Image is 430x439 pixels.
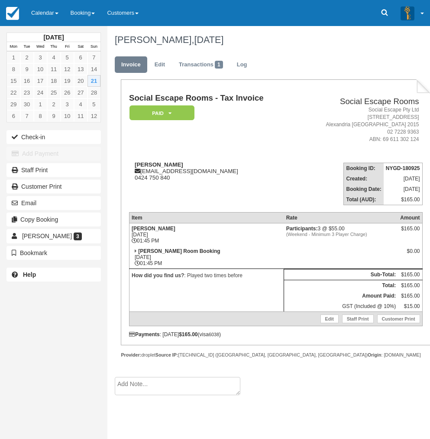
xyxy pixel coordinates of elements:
[129,331,160,337] strong: Payments
[398,301,422,312] td: $15.00
[344,163,384,174] th: Booking ID:
[284,223,398,246] td: 3 @ $55.00
[129,331,423,337] div: : [DATE] (visa )
[20,98,34,110] a: 30
[20,63,34,75] a: 9
[121,352,141,357] strong: Provider:
[87,52,101,63] a: 7
[400,226,420,239] div: $165.00
[74,98,87,110] a: 4
[87,110,101,122] a: 12
[47,98,61,110] a: 2
[87,42,101,52] th: Sun
[47,63,61,75] a: 11
[7,42,20,52] th: Mon
[22,233,72,239] span: [PERSON_NAME]
[7,110,20,122] a: 6
[43,34,64,41] strong: [DATE]
[61,87,74,98] a: 26
[301,97,419,106] h2: Social Escape Rooms
[74,75,87,87] a: 20
[344,174,384,184] th: Created:
[6,213,101,226] button: Copy Booking
[129,223,284,246] td: [DATE] 01:45 PM
[7,52,20,63] a: 1
[286,226,318,232] strong: Participants
[115,35,424,45] h1: [PERSON_NAME],
[6,229,101,243] a: [PERSON_NAME] 3
[74,52,87,63] a: 6
[129,212,284,223] th: Item
[20,75,34,87] a: 16
[138,248,220,254] strong: [PERSON_NAME] Room Booking
[344,194,384,205] th: Total (AUD):
[179,331,197,337] strong: $165.00
[74,110,87,122] a: 11
[47,42,61,52] th: Thu
[209,332,219,337] small: 6038
[47,87,61,98] a: 25
[74,87,87,98] a: 27
[132,272,184,278] strong: How did you find us?
[6,268,101,282] a: Help
[20,52,34,63] a: 2
[34,52,47,63] a: 3
[87,63,101,75] a: 14
[284,280,398,291] th: Total:
[23,271,36,278] b: Help
[129,161,297,181] div: [EMAIL_ADDRESS][DOMAIN_NAME] 0424 750 840
[342,315,374,323] a: Staff Print
[47,75,61,87] a: 18
[6,180,101,193] a: Customer Print
[61,98,74,110] a: 3
[400,248,420,261] div: $0.00
[284,291,398,301] th: Amount Paid:
[320,315,339,323] a: Edit
[368,352,381,357] strong: Origin
[386,165,420,171] strong: NYGD-180925
[286,232,396,237] em: (Weekend - Minimum 3 Player Charge)
[194,34,223,45] span: [DATE]
[20,110,34,122] a: 7
[6,130,101,144] button: Check-in
[284,212,398,223] th: Rate
[7,87,20,98] a: 22
[398,280,422,291] td: $165.00
[61,42,74,52] th: Fri
[172,56,230,73] a: Transactions1
[135,161,183,168] strong: [PERSON_NAME]
[129,94,297,103] h1: Social Escape Rooms - Tax Invoice
[215,61,223,69] span: 1
[7,63,20,75] a: 8
[115,56,147,73] a: Invoice
[6,163,101,177] a: Staff Print
[132,271,281,280] p: : Played two times before
[129,105,194,121] em: Paid
[74,42,87,52] th: Sat
[155,352,178,357] strong: Source IP:
[132,226,175,232] strong: [PERSON_NAME]
[74,63,87,75] a: 13
[34,98,47,110] a: 1
[398,291,422,301] td: $165.00
[34,42,47,52] th: Wed
[384,174,422,184] td: [DATE]
[284,301,398,312] td: GST (Included @ 10%)
[148,56,171,73] a: Edit
[74,233,82,240] span: 3
[6,7,19,20] img: checkfront-main-nav-mini-logo.png
[61,52,74,63] a: 5
[34,63,47,75] a: 10
[398,269,422,280] td: $165.00
[230,56,254,73] a: Log
[34,110,47,122] a: 8
[284,269,398,280] th: Sub-Total:
[384,194,422,205] td: $165.00
[34,87,47,98] a: 24
[34,75,47,87] a: 17
[7,98,20,110] a: 29
[377,315,420,323] a: Customer Print
[87,75,101,87] a: 21
[20,42,34,52] th: Tue
[47,110,61,122] a: 9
